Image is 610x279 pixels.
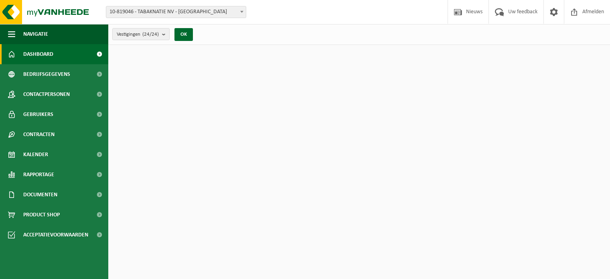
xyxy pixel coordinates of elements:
span: Vestigingen [117,29,159,41]
count: (24/24) [142,32,159,37]
span: Acceptatievoorwaarden [23,225,88,245]
button: OK [174,28,193,41]
span: Bedrijfsgegevens [23,64,70,84]
span: Dashboard [23,44,53,64]
span: Documenten [23,185,57,205]
span: Rapportage [23,165,54,185]
span: Kalender [23,145,48,165]
span: Contactpersonen [23,84,70,104]
button: Vestigingen(24/24) [112,28,170,40]
span: Navigatie [23,24,48,44]
span: Gebruikers [23,104,53,124]
span: Product Shop [23,205,60,225]
span: Contracten [23,124,55,145]
span: 10-819046 - TABAKNATIE NV - ANTWERPEN [106,6,246,18]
